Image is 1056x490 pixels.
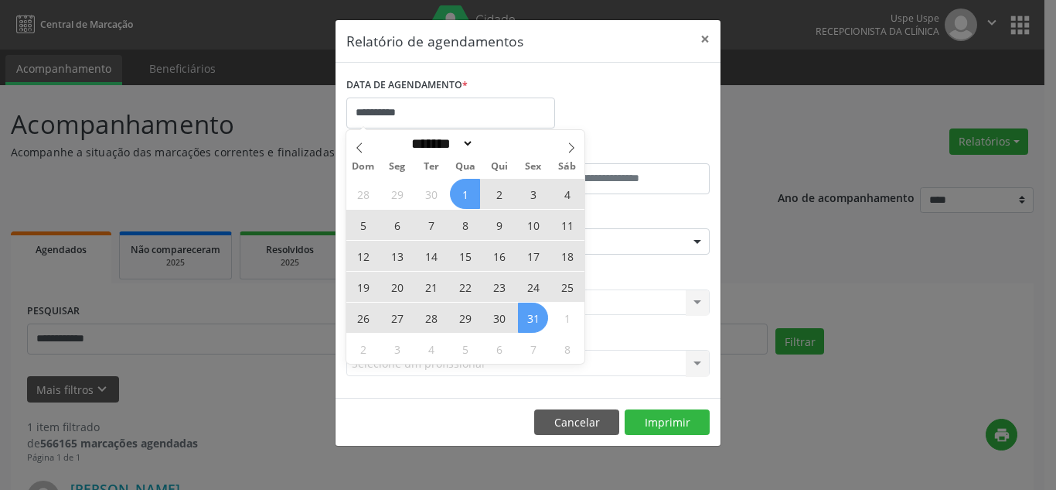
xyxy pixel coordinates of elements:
span: Outubro 24, 2025 [518,272,548,302]
span: Dom [346,162,380,172]
label: ATÉ [532,139,710,163]
span: Outubro 1, 2025 [450,179,480,209]
span: Qui [482,162,516,172]
span: Outubro 20, 2025 [382,272,412,302]
span: Outubro 2, 2025 [484,179,514,209]
span: Outubro 29, 2025 [450,303,480,333]
button: Cancelar [534,409,619,436]
span: Outubro 28, 2025 [416,303,446,333]
span: Novembro 1, 2025 [552,303,582,333]
span: Setembro 30, 2025 [416,179,446,209]
span: Outubro 5, 2025 [348,210,378,240]
span: Novembro 6, 2025 [484,334,514,364]
span: Outubro 31, 2025 [518,303,548,333]
span: Outubro 26, 2025 [348,303,378,333]
span: Novembro 8, 2025 [552,334,582,364]
select: Month [406,135,474,152]
span: Outubro 8, 2025 [450,210,480,240]
span: Outubro 23, 2025 [484,272,514,302]
span: Outubro 21, 2025 [416,272,446,302]
span: Outubro 19, 2025 [348,272,378,302]
span: Setembro 29, 2025 [382,179,412,209]
span: Outubro 10, 2025 [518,210,548,240]
span: Outubro 7, 2025 [416,210,446,240]
span: Outubro 11, 2025 [552,210,582,240]
span: Sáb [550,162,584,172]
span: Novembro 2, 2025 [348,334,378,364]
span: Outubro 16, 2025 [484,241,514,271]
span: Outubro 9, 2025 [484,210,514,240]
span: Novembro 5, 2025 [450,334,480,364]
span: Outubro 13, 2025 [382,241,412,271]
button: Close [690,20,720,58]
span: Outubro 4, 2025 [552,179,582,209]
span: Sex [516,162,550,172]
span: Outubro 18, 2025 [552,241,582,271]
span: Outubro 25, 2025 [552,272,582,302]
span: Setembro 28, 2025 [348,179,378,209]
span: Outubro 6, 2025 [382,210,412,240]
span: Novembro 4, 2025 [416,334,446,364]
h5: Relatório de agendamentos [346,31,523,51]
span: Outubro 22, 2025 [450,272,480,302]
input: Year [474,135,525,152]
span: Novembro 3, 2025 [382,334,412,364]
span: Outubro 27, 2025 [382,303,412,333]
span: Ter [414,162,448,172]
span: Outubro 12, 2025 [348,241,378,271]
span: Outubro 30, 2025 [484,303,514,333]
span: Outubro 3, 2025 [518,179,548,209]
label: DATA DE AGENDAMENTO [346,74,468,98]
span: Seg [380,162,414,172]
span: Qua [448,162,482,172]
span: Novembro 7, 2025 [518,334,548,364]
span: Outubro 15, 2025 [450,241,480,271]
span: Outubro 17, 2025 [518,241,548,271]
span: Outubro 14, 2025 [416,241,446,271]
button: Imprimir [625,409,710,436]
